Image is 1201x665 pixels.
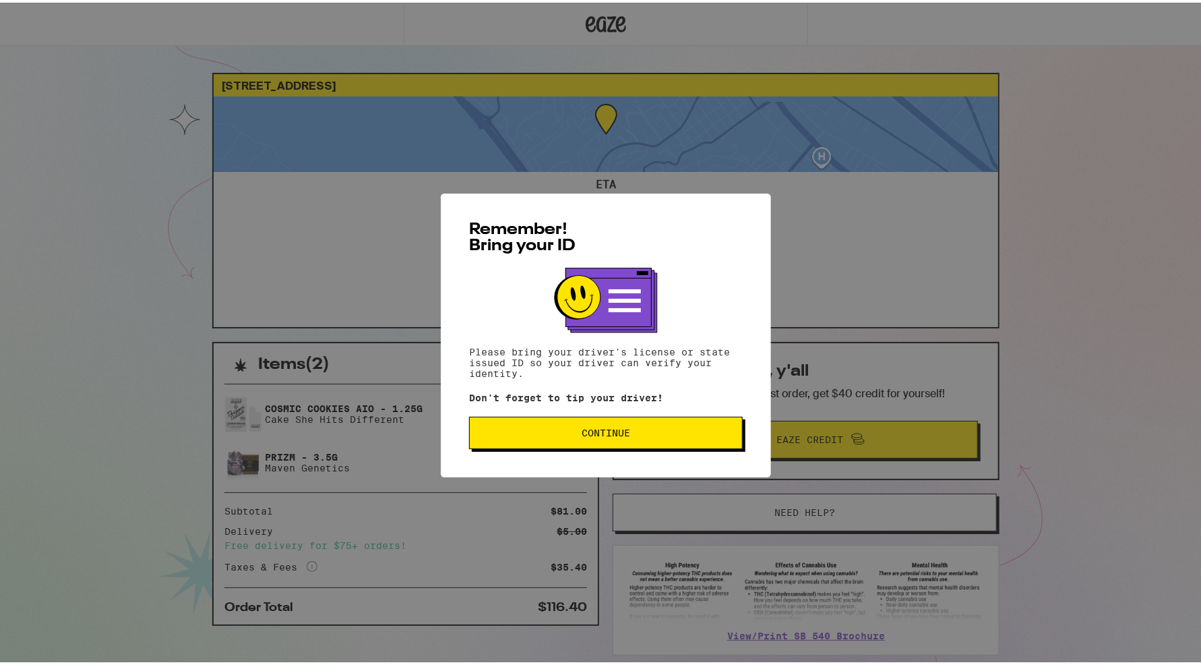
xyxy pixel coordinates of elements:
[8,9,97,20] span: Hi. Need any help?
[582,426,630,435] span: Continue
[469,414,743,446] button: Continue
[469,219,576,252] span: Remember! Bring your ID
[469,344,743,376] p: Please bring your driver's license or state issued ID so your driver can verify your identity.
[469,390,743,401] p: Don't forget to tip your driver!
